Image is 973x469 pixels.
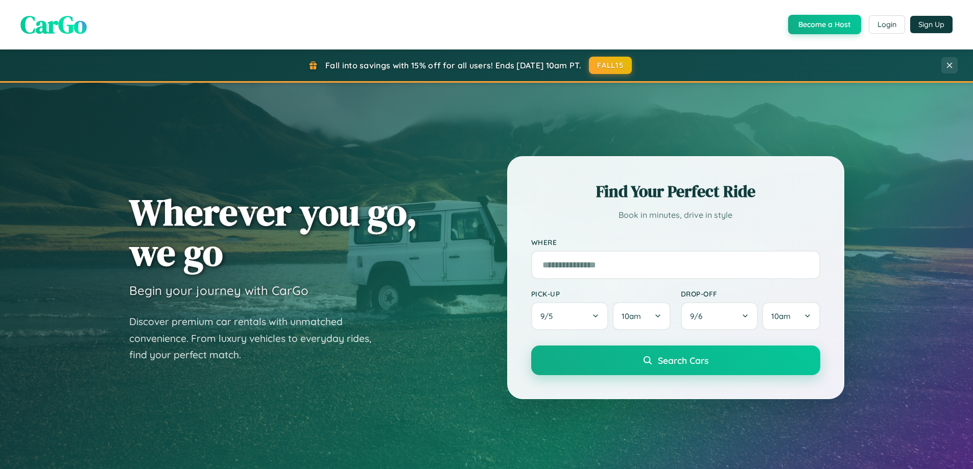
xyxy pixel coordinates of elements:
[129,192,417,273] h1: Wherever you go, we go
[658,355,708,366] span: Search Cars
[910,16,953,33] button: Sign Up
[762,302,820,330] button: 10am
[589,57,632,74] button: FALL15
[531,180,820,203] h2: Find Your Perfect Ride
[540,311,558,321] span: 9 / 5
[129,283,308,298] h3: Begin your journey with CarGo
[531,302,609,330] button: 9/5
[325,60,581,70] span: Fall into savings with 15% off for all users! Ends [DATE] 10am PT.
[681,302,758,330] button: 9/6
[531,208,820,223] p: Book in minutes, drive in style
[129,313,385,363] p: Discover premium car rentals with unmatched convenience. From luxury vehicles to everyday rides, ...
[531,289,671,298] label: Pick-up
[690,311,707,321] span: 9 / 6
[869,15,905,34] button: Login
[788,15,861,34] button: Become a Host
[612,302,670,330] button: 10am
[622,311,641,321] span: 10am
[20,8,87,41] span: CarGo
[681,289,820,298] label: Drop-off
[531,238,820,246] label: Where
[531,345,820,375] button: Search Cars
[771,311,791,321] span: 10am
